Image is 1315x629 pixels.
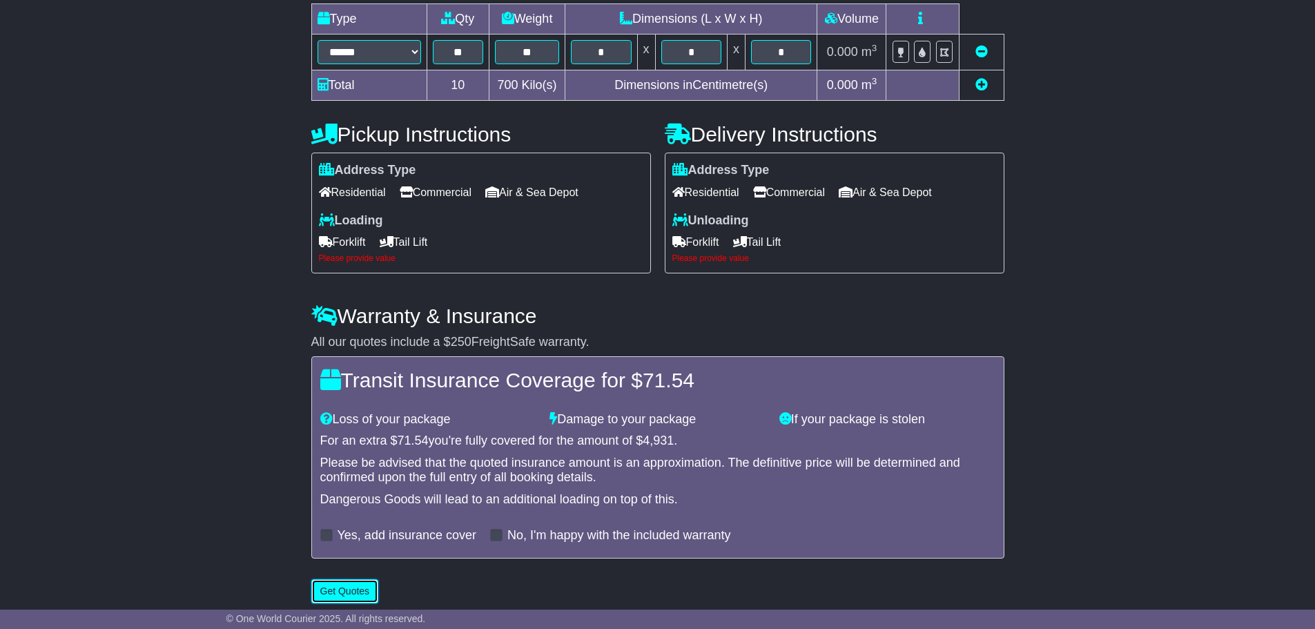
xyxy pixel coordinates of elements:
[319,163,416,178] label: Address Type
[872,76,877,86] sup: 3
[489,4,565,35] td: Weight
[319,231,366,253] span: Forklift
[319,182,386,203] span: Residential
[320,492,995,507] div: Dangerous Goods will lead to an additional loading on top of this.
[313,412,543,427] div: Loss of your package
[861,45,877,59] span: m
[827,78,858,92] span: 0.000
[398,434,429,447] span: 71.54
[672,213,749,229] label: Unloading
[451,335,471,349] span: 250
[565,4,817,35] td: Dimensions (L x W x H)
[226,613,426,624] span: © One World Courier 2025. All rights reserved.
[311,335,1004,350] div: All our quotes include a $ FreightSafe warranty.
[320,369,995,391] h4: Transit Insurance Coverage for $
[507,528,731,543] label: No, I'm happy with the included warranty
[400,182,471,203] span: Commercial
[643,434,674,447] span: 4,931
[543,412,772,427] div: Damage to your package
[672,163,770,178] label: Address Type
[427,70,489,101] td: 10
[489,70,565,101] td: Kilo(s)
[861,78,877,92] span: m
[839,182,932,203] span: Air & Sea Depot
[672,231,719,253] span: Forklift
[311,123,651,146] h4: Pickup Instructions
[311,304,1004,327] h4: Warranty & Insurance
[311,579,379,603] button: Get Quotes
[672,253,997,263] div: Please provide value
[827,45,858,59] span: 0.000
[320,456,995,485] div: Please be advised that the quoted insurance amount is an approximation. The definitive price will...
[380,231,428,253] span: Tail Lift
[753,182,825,203] span: Commercial
[338,528,476,543] label: Yes, add insurance cover
[772,412,1002,427] div: If your package is stolen
[319,213,383,229] label: Loading
[637,35,655,70] td: x
[427,4,489,35] td: Qty
[665,123,1004,146] h4: Delivery Instructions
[872,43,877,53] sup: 3
[311,4,427,35] td: Type
[319,253,643,263] div: Please provide value
[565,70,817,101] td: Dimensions in Centimetre(s)
[975,78,988,92] a: Add new item
[672,182,739,203] span: Residential
[733,231,781,253] span: Tail Lift
[485,182,578,203] span: Air & Sea Depot
[498,78,518,92] span: 700
[727,35,745,70] td: x
[817,4,886,35] td: Volume
[975,45,988,59] a: Remove this item
[311,70,427,101] td: Total
[320,434,995,449] div: For an extra $ you're fully covered for the amount of $ .
[643,369,694,391] span: 71.54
